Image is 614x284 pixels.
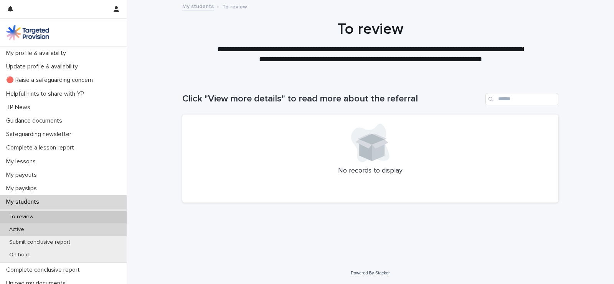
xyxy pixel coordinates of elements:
[6,25,49,40] img: M5nRWzHhSzIhMunXDL62
[3,198,45,206] p: My students
[182,2,214,10] a: My students
[3,90,90,98] p: Helpful hints to share with YP
[3,185,43,192] p: My payslips
[3,76,99,84] p: 🔴 Raise a safeguarding concern
[3,131,78,138] p: Safeguarding newsletter
[3,50,72,57] p: My profile & availability
[222,2,247,10] p: To review
[3,144,80,151] p: Complete a lesson report
[3,266,86,274] p: Complete conclusive report
[3,171,43,179] p: My payouts
[485,93,558,105] input: Search
[3,226,30,233] p: Active
[182,20,558,38] h1: To review
[3,214,40,220] p: To review
[3,117,68,125] p: Guidance documents
[3,158,42,165] p: My lessons
[3,104,36,111] p: TP News
[3,252,35,258] p: On hold
[3,239,76,246] p: Submit conclusive report
[351,271,390,275] a: Powered By Stacker
[182,93,482,105] h1: Click "View more details" to read more about the referral
[3,63,84,70] p: Update profile & availability
[191,167,549,175] p: No records to display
